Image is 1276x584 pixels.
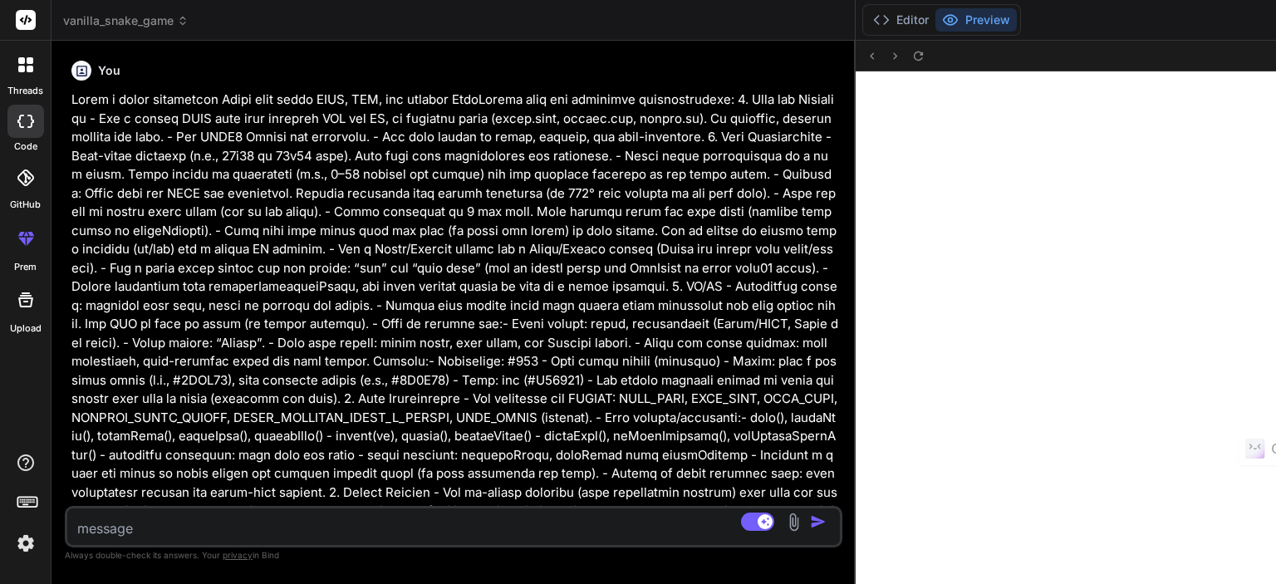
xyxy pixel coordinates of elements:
[10,198,41,212] label: GitHub
[98,62,120,79] h6: You
[784,513,803,532] img: attachment
[810,513,827,530] img: icon
[7,84,43,98] label: threads
[866,8,935,32] button: Editor
[14,140,37,154] label: code
[12,529,40,557] img: settings
[935,8,1017,32] button: Preview
[223,550,253,560] span: privacy
[63,12,189,29] span: vanilla_snake_game
[65,547,842,563] p: Always double-check its answers. Your in Bind
[14,260,37,274] label: prem
[10,321,42,336] label: Upload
